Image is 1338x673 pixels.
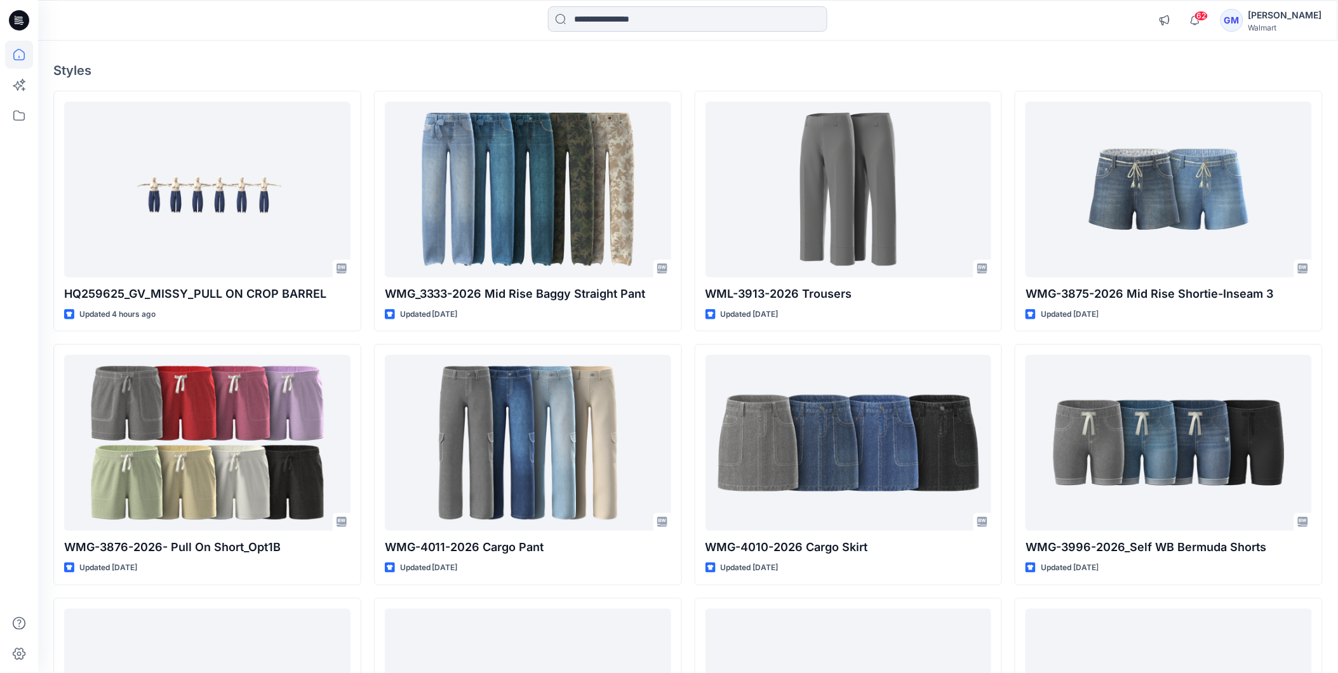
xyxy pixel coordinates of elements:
p: WMG-3875-2026 Mid Rise Shortie-Inseam 3 [1026,285,1312,303]
span: 62 [1194,11,1208,21]
div: GM [1221,9,1243,32]
div: [PERSON_NAME] [1248,8,1322,23]
div: Walmart [1248,23,1322,32]
a: HQ259625_GV_MISSY_PULL ON CROP BARREL [64,102,351,277]
p: Updated [DATE] [1041,561,1099,575]
h4: Styles [53,63,1323,78]
p: WMG-3876-2026- Pull On Short_Opt1B [64,538,351,556]
p: Updated [DATE] [400,561,458,575]
a: WMG_3333-2026 Mid Rise Baggy Straight Pant [385,102,671,277]
p: Updated [DATE] [79,561,137,575]
p: WMG-4011-2026 Cargo Pant [385,538,671,556]
p: WML-3913-2026 Trousers [706,285,992,303]
a: WMG-3996-2026_Self WB Bermuda Shorts [1026,355,1312,531]
p: WMG-4010-2026 Cargo Skirt [706,538,992,556]
a: WMG-4010-2026 Cargo Skirt [706,355,992,531]
p: WMG_3333-2026 Mid Rise Baggy Straight Pant [385,285,671,303]
p: Updated [DATE] [400,308,458,321]
a: WMG-3876-2026- Pull On Short_Opt1B [64,355,351,531]
p: Updated 4 hours ago [79,308,156,321]
a: WMG-4011-2026 Cargo Pant [385,355,671,531]
p: HQ259625_GV_MISSY_PULL ON CROP BARREL [64,285,351,303]
p: WMG-3996-2026_Self WB Bermuda Shorts [1026,538,1312,556]
a: WMG-3875-2026 Mid Rise Shortie-Inseam 3 [1026,102,1312,277]
a: WML-3913-2026 Trousers [706,102,992,277]
p: Updated [DATE] [721,561,779,575]
p: Updated [DATE] [1041,308,1099,321]
p: Updated [DATE] [721,308,779,321]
